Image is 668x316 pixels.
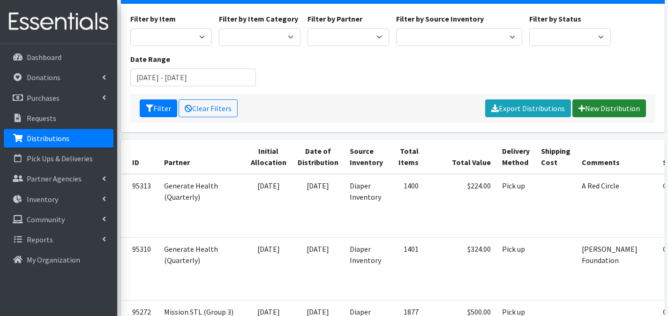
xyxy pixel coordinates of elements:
a: Purchases [4,89,113,107]
td: [DATE] [245,174,292,237]
button: Filter [140,99,177,117]
p: Reports [27,235,53,244]
p: Dashboard [27,53,61,62]
td: Generate Health (Quarterly) [158,174,245,237]
p: Pick Ups & Deliveries [27,154,93,163]
td: $324.00 [424,237,496,300]
td: Diaper Inventory [344,174,389,237]
td: $224.00 [424,174,496,237]
p: Community [27,215,65,224]
th: Comments [576,140,657,174]
th: Date of Distribution [292,140,344,174]
td: Pick up [496,237,535,300]
label: Filter by Status [529,13,581,24]
td: Pick up [496,174,535,237]
label: Filter by Partner [308,13,362,24]
a: Requests [4,109,113,128]
p: Partner Agencies [27,174,82,183]
a: Inventory [4,190,113,209]
p: Purchases [27,93,60,103]
input: January 1, 2011 - December 31, 2011 [130,68,256,86]
th: Shipping Cost [535,140,576,174]
label: Filter by Source Inventory [396,13,484,24]
th: ID [121,140,158,174]
p: Donations [27,73,60,82]
td: 95313 [121,174,158,237]
p: My Organization [27,255,80,264]
th: Initial Allocation [245,140,292,174]
td: [DATE] [292,237,344,300]
a: Community [4,210,113,229]
p: Distributions [27,134,69,143]
a: Reports [4,230,113,249]
th: Total Items [389,140,424,174]
a: Export Distributions [485,99,571,117]
td: 1400 [389,174,424,237]
a: Pick Ups & Deliveries [4,149,113,168]
td: 1401 [389,237,424,300]
td: Generate Health (Quarterly) [158,237,245,300]
a: Partner Agencies [4,169,113,188]
td: 95310 [121,237,158,300]
th: Total Value [424,140,496,174]
th: Partner [158,140,245,174]
img: HumanEssentials [4,6,113,38]
a: Dashboard [4,48,113,67]
a: New Distribution [572,99,646,117]
td: [PERSON_NAME] Foundation [576,237,657,300]
a: Clear Filters [179,99,238,117]
td: [DATE] [292,174,344,237]
a: Donations [4,68,113,87]
label: Filter by Item Category [219,13,298,24]
p: Requests [27,113,56,123]
a: My Organization [4,250,113,269]
label: Filter by Item [130,13,176,24]
label: Date Range [130,53,170,65]
th: Source Inventory [344,140,389,174]
a: Distributions [4,129,113,148]
td: Diaper Inventory [344,237,389,300]
th: Delivery Method [496,140,535,174]
td: [DATE] [245,237,292,300]
td: A Red Circle [576,174,657,237]
p: Inventory [27,195,58,204]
